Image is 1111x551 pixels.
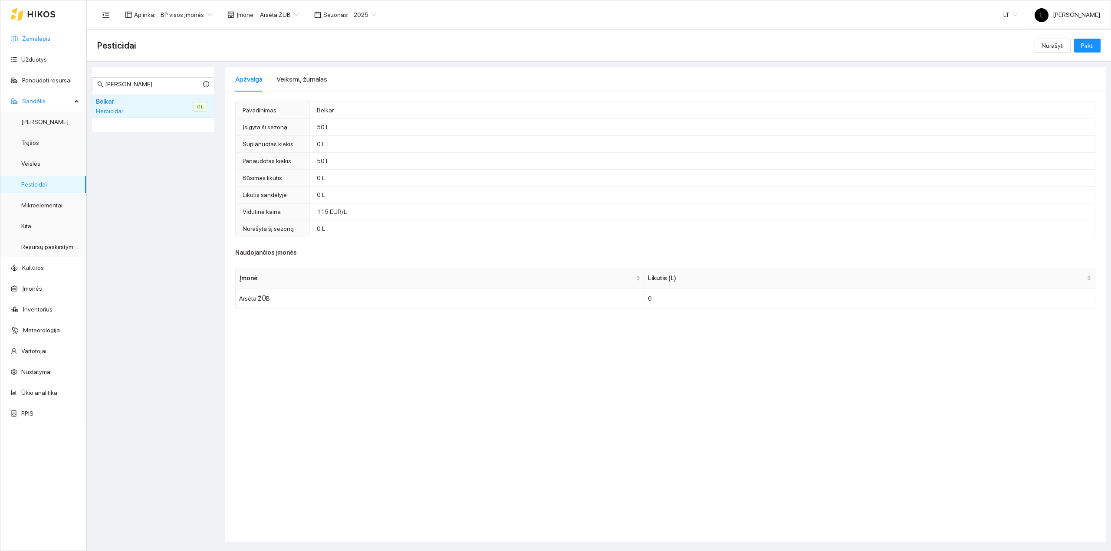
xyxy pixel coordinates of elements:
[243,174,282,181] span: Būsimas likutis
[227,11,234,18] span: shop
[243,208,281,215] span: Vidutinė kaina
[96,106,173,116] div: Herbicidai
[317,225,325,232] span: 0 L
[1074,39,1101,52] button: Pirkti
[317,174,325,181] span: 0 L
[237,10,255,20] span: Įmonė :
[97,81,103,87] span: search
[194,102,207,112] span: 0 L
[243,107,276,114] span: Pavadinimas
[317,141,325,148] span: 0 L
[21,368,52,375] a: Nustatymai
[235,248,1095,257] span: Naudojančios įmonės
[236,289,644,309] td: Arsėta ŽŪB
[1035,11,1100,18] span: [PERSON_NAME]
[21,348,46,354] a: Vartotojai
[1040,8,1043,22] span: L
[23,327,60,334] a: Meteorologija
[96,97,173,106] h4: Belkar
[134,10,155,20] span: Aplinka :
[21,223,31,230] a: Kita
[317,157,329,164] span: 50 L
[97,6,115,23] button: menu-fold
[1081,41,1094,50] span: Pirkti
[243,157,291,164] span: Panaudotas kiekis
[239,273,634,283] span: Įmonė
[21,160,40,167] a: Veislės
[323,10,348,20] span: Sezonas :
[317,191,325,198] span: 0 L
[243,191,287,198] span: Likutis sandėlyje
[1003,8,1017,21] span: LT
[236,268,644,289] th: this column's title is Įmonė,this column is sortable
[22,285,42,292] a: Įmonės
[22,77,72,84] a: Panaudoti resursai
[1035,39,1071,52] button: Nurašyti
[1042,41,1064,50] span: Nurašyti
[648,273,1085,283] span: Likutis (L)
[102,11,110,19] span: menu-fold
[21,389,57,396] a: Ūkio analitika
[203,81,209,87] span: info-circle
[21,56,47,63] a: Užduotys
[243,124,287,131] span: Įsigyta šį sezoną
[644,289,1095,309] td: 0
[22,92,72,110] span: Sandėlis
[243,225,294,232] span: Nurašyta šį sezoną
[21,118,69,125] a: [PERSON_NAME]
[21,202,62,209] a: Mikroelementai
[21,139,39,146] a: Trąšos
[125,11,132,18] span: layout
[21,243,80,250] a: Resursų paskirstymas
[260,8,299,21] span: Arsėta ŽŪB
[314,11,321,18] span: calendar
[317,107,334,114] span: Belkar
[276,74,327,85] div: Veiksmų žurnalas
[317,124,329,131] span: 50 L
[644,268,1095,289] th: this column's title is Likutis (L),this column is sortable
[23,306,53,313] a: Inventorius
[317,208,347,215] span: 115 EUR/L
[243,141,293,148] span: Suplanuotas kiekis
[22,35,50,42] a: Žemėlapis
[161,8,212,21] span: BP visos įmonės
[97,39,136,52] span: Pesticidai
[21,181,47,188] a: Pesticidai
[21,410,33,417] a: PPIS
[105,79,201,89] input: Paieška
[354,8,376,21] span: 2025
[235,74,263,85] div: Apžvalga
[22,264,44,271] a: Kultūros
